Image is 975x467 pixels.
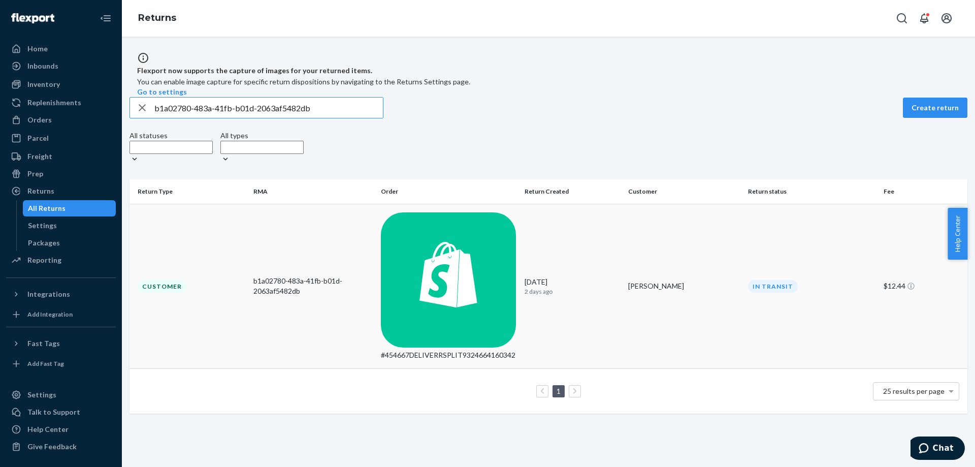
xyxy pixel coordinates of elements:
input: Search returns by rma, id, tracking number [154,98,383,118]
a: Reporting [6,252,116,268]
div: All Returns [28,203,66,213]
div: Settings [27,390,56,400]
div: Inbounds [27,61,58,71]
div: All statuses [129,131,213,141]
button: Close Navigation [95,8,116,28]
div: [PERSON_NAME] [628,281,740,291]
div: In Transit [748,280,798,293]
div: All types [220,131,304,141]
button: Give Feedback [6,439,116,455]
th: RMA [249,179,377,204]
img: Flexport logo [11,13,54,23]
iframe: Opens a widget where you can chat to one of our agents [911,437,965,462]
a: Add Fast Tag [6,356,116,372]
th: Order [377,179,521,204]
a: Prep [6,166,116,182]
div: Reporting [27,255,61,265]
span: You can enable image capture for specific return dispositions by navigating to the Returns Settin... [137,77,470,86]
a: Settings [6,387,116,403]
a: Freight [6,148,116,165]
p: 2 days ago [525,287,620,296]
div: Packages [28,238,60,248]
ol: breadcrumbs [130,4,184,33]
button: Talk to Support [6,404,116,420]
div: Parcel [27,133,49,143]
button: Open account menu [936,8,957,28]
a: Inventory [6,76,116,92]
div: Give Feedback [27,442,77,452]
button: Integrations [6,286,116,302]
div: Help Center [27,424,69,434]
div: b1a02780-483a-41fb-b01d-2063af5482db [253,276,373,296]
div: #454667DELIVERRSPLIT9324664160342 [381,350,516,360]
a: Replenishments [6,95,116,111]
th: Return status [744,179,880,204]
a: Add Integration [6,306,116,323]
a: Returns [6,183,116,199]
span: Flexport now supports the capture of images for your returned items. [137,65,960,77]
div: [DATE] [525,277,620,296]
th: Customer [624,179,744,204]
div: Settings [28,221,57,231]
th: Return Type [129,179,249,204]
button: Help Center [948,208,967,260]
th: Fee [880,179,967,204]
div: Add Fast Tag [27,359,64,368]
input: All statuses [129,141,213,154]
a: All Returns [23,200,116,216]
div: Freight [27,151,52,162]
a: Help Center [6,421,116,438]
a: Parcel [6,130,116,146]
button: Create return [903,98,967,118]
button: Go to settings [137,87,187,97]
div: Home [27,44,48,54]
button: Open Search Box [892,8,912,28]
div: Add Integration [27,310,73,319]
div: Prep [27,169,43,179]
a: Returns [138,12,176,23]
th: Return Created [521,179,624,204]
div: Replenishments [27,98,81,108]
a: Orders [6,112,116,128]
div: Talk to Support [27,407,80,417]
a: Home [6,41,116,57]
span: 25 results per page [883,387,945,395]
a: Page 1 is your current page [555,387,563,395]
input: All types [220,141,304,154]
button: Fast Tags [6,335,116,352]
div: Orders [27,115,52,125]
div: Customer [138,280,186,293]
div: Returns [27,186,54,196]
button: Open notifications [914,8,934,28]
div: Integrations [27,289,70,299]
a: Inbounds [6,58,116,74]
td: $12.44 [880,204,967,369]
div: Fast Tags [27,338,60,349]
div: Inventory [27,79,60,89]
a: Settings [23,217,116,234]
a: Packages [23,235,116,251]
